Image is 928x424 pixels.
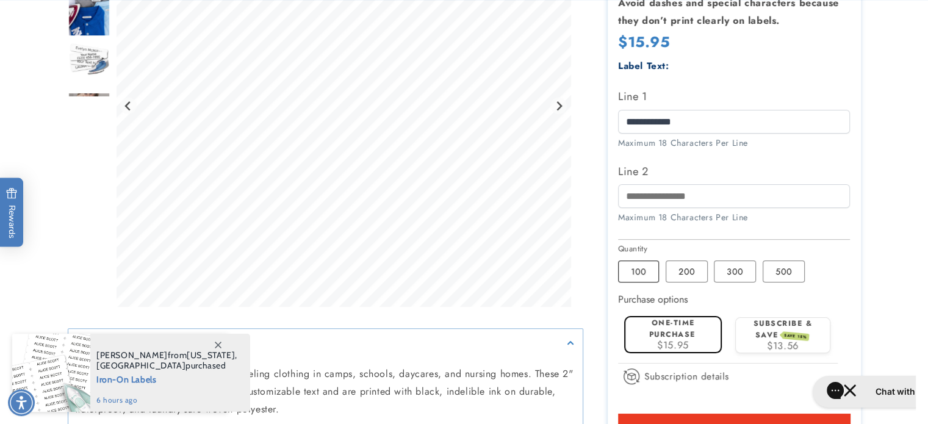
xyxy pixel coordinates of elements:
[618,31,670,52] span: $15.95
[550,98,567,115] button: Next slide
[68,329,583,356] summary: Description
[618,243,649,255] legend: Quantity
[187,350,235,361] span: [US_STATE]
[754,318,813,340] label: Subscribe & save
[782,331,809,341] span: SAVE 15%
[644,369,729,384] span: Subscription details
[618,87,850,106] label: Line 1
[8,389,35,416] div: Accessibility Menu
[649,317,696,340] label: One-time purchase
[68,39,110,82] div: Go to slide 4
[666,261,708,282] label: 200
[618,292,688,306] label: Purchase options
[618,261,659,282] label: 100
[763,261,805,282] label: 500
[68,92,110,117] img: null
[96,360,185,371] span: [GEOGRAPHIC_DATA]
[657,338,689,352] span: $15.95
[68,84,110,126] div: Go to slide 5
[618,162,850,181] label: Line 2
[96,395,237,406] span: 6 hours ago
[714,261,756,282] label: 300
[618,59,669,73] label: Label Text:
[120,98,137,115] button: Go to last slide
[74,366,577,419] p: Laundry Safe Labels are perfect for labeling clothing in camps, schools, daycares, and nursing ho...
[618,137,850,149] div: Maximum 18 Characters Per Line
[69,14,121,26] h2: Chat with us
[6,4,135,36] button: Gorgias live chat
[807,372,916,412] iframe: Gorgias live chat messenger
[618,211,850,224] div: Maximum 18 Characters Per Line
[68,39,110,82] img: Iron-on name labels with an iron
[96,350,237,371] span: from , purchased
[6,187,18,238] span: Rewards
[96,371,237,386] span: Iron-On Labels
[767,339,799,353] span: $13.56
[10,326,154,363] iframe: Sign Up via Text for Offers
